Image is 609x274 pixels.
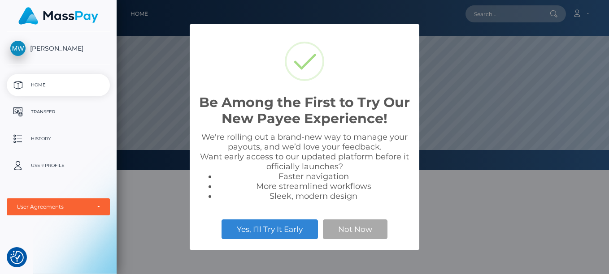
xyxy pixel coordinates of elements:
[10,251,24,264] img: Revisit consent button
[10,251,24,264] button: Consent Preferences
[199,132,410,201] div: We're rolling out a brand-new way to manage your payouts, and we’d love your feedback. Want early...
[10,159,106,172] p: User Profile
[17,203,90,210] div: User Agreements
[222,219,318,239] button: Yes, I’ll Try It Early
[7,44,110,52] span: [PERSON_NAME]
[18,7,98,25] img: MassPay
[217,181,410,191] li: More streamlined workflows
[10,105,106,119] p: Transfer
[323,219,387,239] button: Not Now
[217,191,410,201] li: Sleek, modern design
[199,94,410,127] h2: Be Among the First to Try Our New Payee Experience!
[10,132,106,146] p: History
[217,171,410,181] li: Faster navigation
[7,198,110,215] button: User Agreements
[10,78,106,92] p: Home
